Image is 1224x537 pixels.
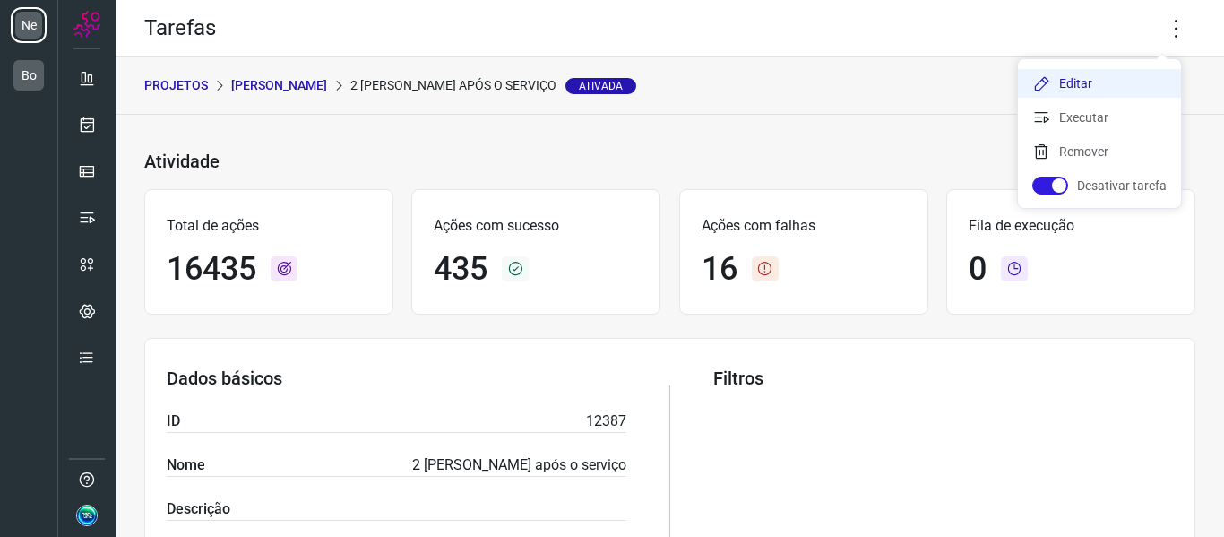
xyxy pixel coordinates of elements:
h3: Dados básicos [167,368,626,389]
p: 12387 [586,411,626,432]
p: Fila de execução [969,215,1173,237]
span: Ativada [565,78,636,94]
h1: 435 [434,250,487,289]
p: Total de ações [167,215,371,237]
p: 2 [PERSON_NAME] após o serviço [350,76,636,95]
li: Remover [1018,137,1181,166]
h1: 16 [702,250,737,289]
p: PROJETOS [144,76,208,95]
label: Descrição [167,498,230,520]
p: 2 [PERSON_NAME] após o serviço [412,455,626,476]
li: Editar [1018,69,1181,98]
p: Ações com falhas [702,215,906,237]
li: Desativar tarefa [1018,171,1181,200]
h2: Tarefas [144,15,216,41]
h1: 16435 [167,250,256,289]
li: Ne [11,7,47,43]
p: [PERSON_NAME] [231,76,327,95]
img: Logo [73,11,100,38]
p: Ações com sucesso [434,215,638,237]
label: ID [167,411,180,432]
li: Executar [1018,103,1181,132]
h3: Atividade [144,151,220,172]
h1: 0 [969,250,987,289]
li: Bo [11,57,47,93]
img: 47c40af94961a9f83d4b05d5585d06bd.jpg [76,505,98,526]
label: Nome [167,455,205,476]
h3: Filtros [713,368,1173,389]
